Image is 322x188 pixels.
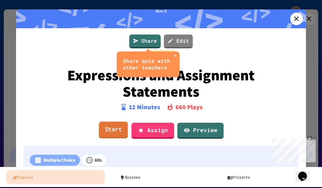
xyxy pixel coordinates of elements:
a: Start [99,122,128,139]
button: close [171,52,179,60]
a: Preview [177,123,224,139]
a: Edit [164,35,193,48]
a: Explore [6,170,105,184]
div: Share quiz with other teachers [123,58,173,71]
p: 12 Minutes [129,102,160,112]
div: Chat with us now!Close [3,3,43,40]
iframe: chat widget [296,163,316,182]
p: Expressions and Assignment Statements [31,67,290,99]
iframe: chat widget [270,136,316,162]
a: Quizzes [114,170,212,184]
a: Projects [221,170,319,184]
p: Multiple Choice [43,157,75,164]
a: Assign [131,123,174,139]
p: 660 Plays [175,102,203,112]
p: 60 s [95,157,102,164]
a: Share [129,35,161,48]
